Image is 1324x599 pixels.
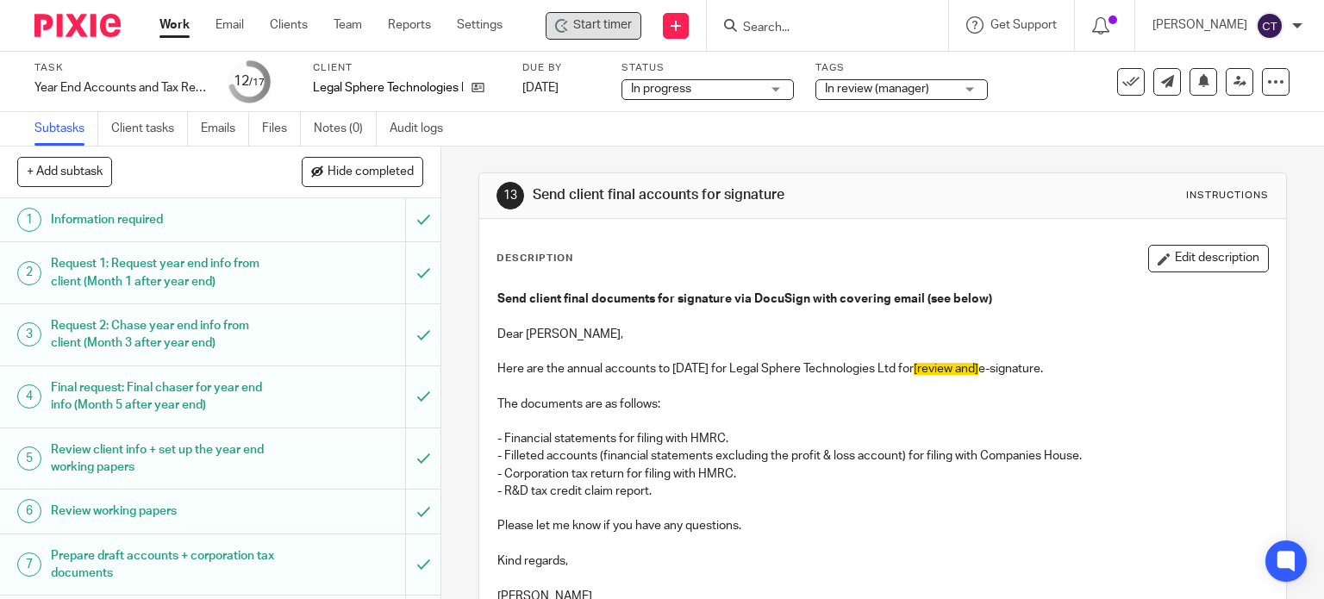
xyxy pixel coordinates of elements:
[990,19,1057,31] span: Get Support
[631,83,691,95] span: In progress
[741,21,896,36] input: Search
[815,61,988,75] label: Tags
[388,16,431,34] a: Reports
[497,396,1269,413] p: The documents are as follows:
[17,261,41,285] div: 2
[51,207,276,233] h1: Information required
[249,78,265,87] small: /17
[51,498,276,524] h1: Review working papers
[51,375,276,419] h1: Final request: Final chaser for year end info (Month 5 after year end)
[522,82,559,94] span: [DATE]
[17,499,41,523] div: 6
[390,112,456,146] a: Audit logs
[1152,16,1247,34] p: [PERSON_NAME]
[201,112,249,146] a: Emails
[621,61,794,75] label: Status
[522,61,600,75] label: Due by
[457,16,503,34] a: Settings
[234,72,265,91] div: 12
[573,16,632,34] span: Start timer
[496,252,573,265] p: Description
[34,112,98,146] a: Subtasks
[17,208,41,232] div: 1
[34,79,207,97] div: Year End Accounts and Tax Return
[17,384,41,409] div: 4
[825,83,929,95] span: In review (manager)
[497,447,1269,465] p: - Filleted accounts (financial statements excluding the profit & loss account) for filing with Co...
[497,308,1269,343] p: Dear [PERSON_NAME],
[51,543,276,587] h1: Prepare draft accounts + corporation tax documents
[1256,12,1283,40] img: svg%3E
[111,112,188,146] a: Client tasks
[334,16,362,34] a: Team
[17,157,112,186] button: + Add subtask
[270,16,308,34] a: Clients
[328,165,414,179] span: Hide completed
[496,182,524,209] div: 13
[1148,245,1269,272] button: Edit description
[533,186,919,204] h1: Send client final accounts for signature
[313,61,501,75] label: Client
[17,446,41,471] div: 5
[497,552,1269,570] p: Kind regards,
[17,552,41,577] div: 7
[546,12,641,40] div: Legal Sphere Technologies Ltd - Year End Accounts and Tax Return
[215,16,244,34] a: Email
[497,465,1269,483] p: - Corporation tax return for filing with HMRC.
[159,16,190,34] a: Work
[34,14,121,37] img: Pixie
[262,112,301,146] a: Files
[313,79,463,97] p: Legal Sphere Technologies Ltd
[497,483,1269,500] p: - R&D tax credit claim report.
[497,413,1269,448] p: - Financial statements for filing with HMRC.
[51,437,276,481] h1: Review client info + set up the year end working papers
[302,157,423,186] button: Hide completed
[51,251,276,295] h1: Request 1: Request year end info from client (Month 1 after year end)
[51,313,276,357] h1: Request 2: Chase year end info from client (Month 3 after year end)
[497,360,1269,377] p: Here are the annual accounts to [DATE] for Legal Sphere Technologies Ltd for e-signature.
[497,293,992,305] strong: Send client final documents for signature via DocuSign with covering email (see below)
[34,61,207,75] label: Task
[497,517,1269,534] p: Please let me know if you have any questions.
[914,363,978,375] span: [review and]
[1186,189,1269,203] div: Instructions
[17,322,41,346] div: 3
[314,112,377,146] a: Notes (0)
